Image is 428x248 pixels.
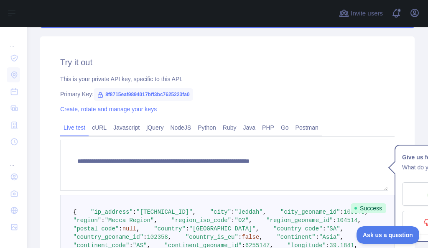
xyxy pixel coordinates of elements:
span: , [256,225,259,232]
span: : [231,217,234,224]
span: : [133,209,136,215]
span: "SA" [326,225,340,232]
span: "city" [210,209,231,215]
span: , [136,225,140,232]
span: "Jeddah" [235,209,263,215]
span: "[GEOGRAPHIC_DATA]" [189,225,256,232]
span: "country_is_eu" [186,234,238,240]
span: 105343 [344,209,364,215]
a: jQuery [143,121,167,134]
span: "Mecca Region" [105,217,154,224]
span: , [340,225,344,232]
span: : [186,225,189,232]
span: 104514 [336,217,357,224]
a: Go [278,121,292,134]
button: Invite users [337,7,385,20]
span: "country_geoname_id" [73,234,143,240]
span: : [238,234,242,240]
span: Invite users [351,9,383,18]
span: : [316,234,319,240]
div: ... [7,32,20,49]
span: Success [351,203,386,213]
span: "Asia" [319,234,340,240]
span: : [119,225,122,232]
span: "02" [235,217,249,224]
span: , [154,217,157,224]
a: Javascript [110,121,143,134]
span: { [73,209,76,215]
span: , [358,217,361,224]
span: 102358 [147,234,168,240]
span: "region_geoname_id" [266,217,333,224]
div: This is your private API key, specific to this API. [60,75,395,83]
span: : [231,209,234,215]
span: : [143,234,147,240]
span: : [333,217,336,224]
span: "city_geoname_id" [280,209,340,215]
a: NodeJS [167,121,194,134]
a: Create, rotate and manage your keys [60,106,157,112]
a: Java [240,121,259,134]
span: : [340,209,344,215]
a: Ruby [219,121,240,134]
a: Live test [60,121,89,134]
div: ... [7,151,20,168]
span: "postal_code" [73,225,119,232]
span: : [101,217,104,224]
span: "ip_address" [91,209,133,215]
span: , [263,209,266,215]
a: Python [194,121,219,134]
a: cURL [89,121,110,134]
span: : [323,225,326,232]
span: , [259,234,262,240]
span: , [193,209,196,215]
span: , [168,234,171,240]
span: "[TECHNICAL_ID]" [136,209,192,215]
span: null [122,225,137,232]
span: 8f8715eaf9894017bff3bc7625223fa0 [94,88,193,101]
span: "continent" [277,234,315,240]
span: , [340,234,344,240]
a: Postman [292,121,322,134]
iframe: Toggle Customer Support [357,226,420,244]
span: , [249,217,252,224]
span: "country_code" [273,225,323,232]
span: "country" [154,225,186,232]
div: Primary Key: [60,90,395,98]
span: "region_iso_code" [171,217,231,224]
h2: Try it out [60,56,395,68]
span: false [242,234,259,240]
span: "region" [73,217,101,224]
a: PHP [259,121,278,134]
